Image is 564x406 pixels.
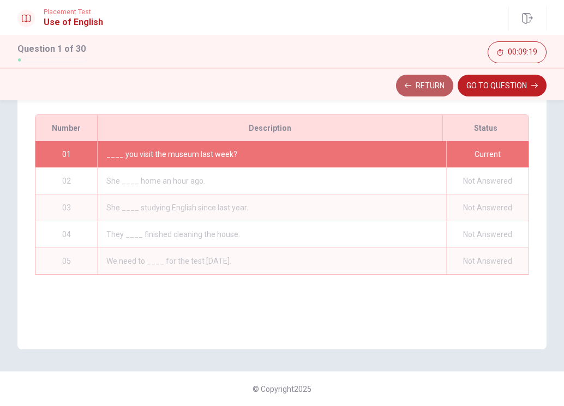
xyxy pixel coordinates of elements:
div: Not Answered [446,195,529,221]
button: Return [396,75,453,96]
div: 02 [35,168,97,194]
div: She ____ studying English since last year. [97,195,446,221]
div: ____ you visit the museum last week? [97,141,446,167]
div: They ____ finished cleaning the house. [97,221,446,247]
span: © Copyright 2025 [253,385,311,393]
div: Not Answered [446,248,529,274]
div: Status [442,115,529,141]
div: Not Answered [446,221,529,247]
div: We need to ____ for the test [DATE]. [97,248,446,274]
button: GO TO QUESTION [458,75,547,96]
div: Number [35,115,97,141]
span: 00:09:19 [508,48,537,57]
h1: Use of English [44,16,103,29]
div: Current [446,141,529,167]
button: 00:09:19 [488,41,547,63]
div: She ____ home an hour ago. [97,168,446,194]
div: 05 [35,248,97,274]
span: Placement Test [44,8,103,16]
div: Description [97,115,442,141]
div: Not Answered [446,168,529,194]
div: 04 [35,221,97,247]
div: 03 [35,195,97,221]
h1: Question 1 of 30 [17,43,87,56]
div: 01 [35,141,97,167]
